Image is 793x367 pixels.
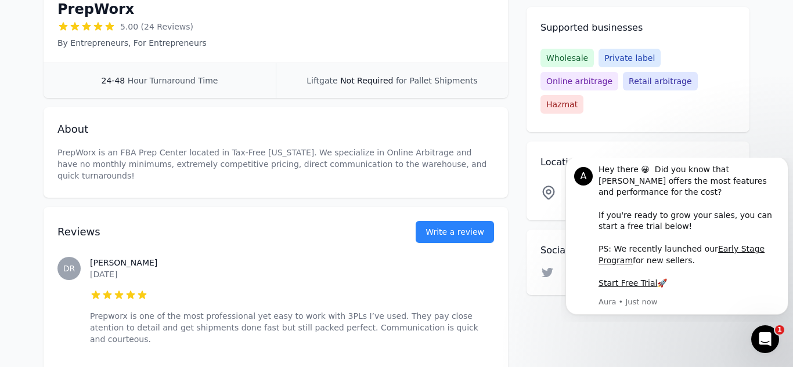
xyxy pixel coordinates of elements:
[540,49,594,67] span: Wholesale
[540,95,583,114] span: Hazmat
[540,155,736,169] h2: Locations
[57,224,379,240] h2: Reviews
[38,86,204,107] a: Early Stage Program
[540,244,736,257] h2: Social profiles
[38,139,219,150] p: Message from Aura, sent Just now
[120,21,193,32] span: 5.00 (24 Reviews)
[57,37,207,49] p: By Entrepreneurs, For Entrepreneurs
[90,270,117,279] time: [DATE]
[38,121,96,130] a: Start Free Trial
[775,325,784,335] span: 1
[416,221,494,243] a: Write a review
[96,121,106,130] b: 🚀
[57,121,494,137] h2: About
[340,76,393,85] span: Not Required
[90,257,494,268] h3: [PERSON_NAME]
[38,6,219,132] div: Hey there 😀 Did you know that [PERSON_NAME] offers the most features and performance for the cost...
[13,9,32,28] div: Profile image for Aura
[63,264,75,272] span: DR
[307,76,337,85] span: Liftgate
[599,49,661,67] span: Private label
[90,310,494,345] p: Prepworx is one of the most professional yet easy to work with 3PLs I’ve used. They pay close ate...
[396,76,478,85] span: for Pallet Shipments
[38,6,219,137] div: Message content
[751,325,779,353] iframe: Intercom live chat
[561,158,793,322] iframe: Intercom notifications message
[540,21,736,35] h2: Supported businesses
[623,72,697,90] span: Retail arbitrage
[57,147,494,181] p: PrepWorx is an FBA Prep Center located in Tax-Free [US_STATE]. We specialize in Online Arbitrage ...
[128,76,218,85] span: Hour Turnaround Time
[540,72,618,90] span: Online arbitrage
[102,76,125,85] span: 24-48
